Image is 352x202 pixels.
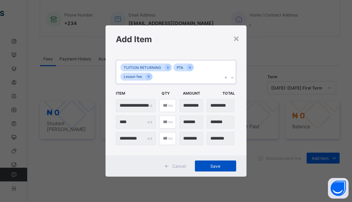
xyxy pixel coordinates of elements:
div: Lesson fee [120,73,145,81]
span: Cancel [172,164,186,169]
div: TUITION RETURNING [120,63,165,71]
span: Qty [162,87,179,99]
div: PTA [173,63,187,71]
button: Open asap [328,178,349,199]
h1: Add Item [116,34,236,44]
span: Total [222,87,240,99]
div: × [233,32,240,44]
span: Save [200,164,231,169]
span: Item [116,87,158,99]
span: Amount [183,87,219,99]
